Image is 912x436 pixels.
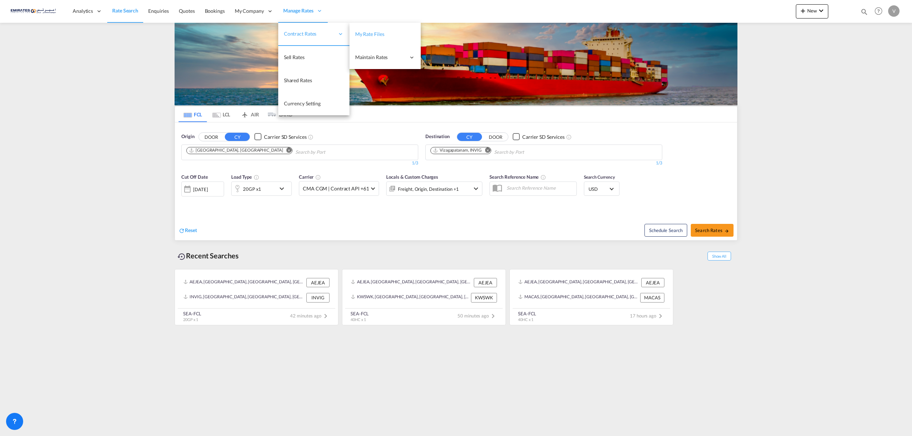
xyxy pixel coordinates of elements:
[518,310,536,317] div: SEA-FCL
[888,5,900,17] div: V
[386,182,482,196] div: Freight Origin Destination Factory Stuffingicon-chevron-down
[474,278,497,287] div: AEJEA
[278,23,349,46] div: Contract Rates
[183,310,201,317] div: SEA-FCL
[315,174,321,180] md-icon: The selected Trucker/Carrierwill be displayed in the rate results If the rates are from another f...
[640,293,664,302] div: MACAS
[860,8,868,19] div: icon-magnify
[254,174,259,180] md-icon: icon-information-outline
[183,317,198,322] span: 20GP x 1
[175,248,242,264] div: Recent Searches
[284,77,312,83] span: Shared Rates
[386,174,438,180] span: Locals & Custom Charges
[199,133,224,141] button: DOOR
[398,184,459,194] div: Freight Origin Destination Factory Stuffing
[351,310,369,317] div: SEA-FCL
[112,7,138,14] span: Rate Search
[278,69,349,92] a: Shared Rates
[656,312,665,320] md-icon: icon-chevron-right
[308,134,313,140] md-icon: Unchecked: Search for CY (Container Yard) services for all selected carriers.Checked : Search for...
[351,278,472,287] div: AEJEA, Jebel Ali, United Arab Emirates, Middle East, Middle East
[518,293,638,302] div: MACAS, Casablanca, Morocco, Northern Africa, Africa
[483,133,508,141] button: DOOR
[796,4,828,19] button: icon-plus 400-fgNewicon-chevron-down
[799,6,807,15] md-icon: icon-plus 400-fg
[178,227,197,235] div: icon-refreshReset
[641,278,664,287] div: AEJEA
[181,182,224,196] div: [DATE]
[181,196,187,205] md-datepicker: Select
[584,174,615,180] span: Search Currency
[207,106,235,122] md-tab-item: LCL
[588,184,616,194] md-select: Select Currency: $ USDUnited States Dollar
[471,293,497,302] div: KWSWK
[264,133,306,141] div: Carrier SD Services
[522,133,565,141] div: Carrier SD Services
[425,160,662,166] div: 1/3
[175,23,737,105] img: LCL+%26+FCL+BACKGROUND.png
[235,106,264,122] md-tab-item: AIR
[181,133,194,140] span: Origin
[178,227,185,234] md-icon: icon-refresh
[177,252,186,261] md-icon: icon-backup-restore
[264,106,292,122] md-tab-item: LAND
[817,6,825,15] md-icon: icon-chevron-down
[355,31,384,37] span: My Rate Files
[513,133,565,141] md-checkbox: Checkbox No Ink
[349,23,421,46] a: My Rate Files
[181,174,208,180] span: Cut Off Date
[183,278,305,287] div: AEJEA, Jebel Ali, United Arab Emirates, Middle East, Middle East
[589,186,608,192] span: USD
[284,54,305,60] span: Sell Rates
[254,133,306,141] md-checkbox: Checkbox No Ink
[284,100,321,106] span: Currency Setting
[457,313,497,319] span: 50 minutes ago
[148,8,169,14] span: Enquiries
[472,184,480,193] md-icon: icon-chevron-down
[73,7,93,15] span: Analytics
[342,269,506,325] recent-search-card: AEJEA, [GEOGRAPHIC_DATA], [GEOGRAPHIC_DATA], [GEOGRAPHIC_DATA], [GEOGRAPHIC_DATA] AEJEAKWSWK, [GE...
[178,106,207,122] md-tab-item: FCL
[708,252,731,261] span: Show All
[193,186,208,193] div: [DATE]
[240,110,249,116] md-icon: icon-airplane
[295,147,363,158] input: Chips input.
[489,174,546,180] span: Search Reference Name
[181,160,418,166] div: 1/3
[509,269,673,325] recent-search-card: AEJEA, [GEOGRAPHIC_DATA], [GEOGRAPHIC_DATA], [GEOGRAPHIC_DATA], [GEOGRAPHIC_DATA] AEJEAMACAS, [GE...
[494,147,562,158] input: Chips input.
[205,8,225,14] span: Bookings
[278,46,349,69] a: Sell Rates
[231,182,292,196] div: 20GP x1icon-chevron-down
[503,183,576,193] input: Search Reference Name
[225,133,250,141] button: CY
[691,224,734,237] button: Search Ratesicon-arrow-right
[290,313,330,319] span: 42 minutes ago
[278,92,349,115] a: Currency Setting
[179,8,195,14] span: Quotes
[284,30,335,37] span: Contract Rates
[303,185,369,192] span: CMA CGM | Contract API +61
[872,5,885,17] span: Help
[11,3,59,19] img: c67187802a5a11ec94275b5db69a26e6.png
[644,224,687,237] button: Note: By default Schedule search will only considerorigin ports, destination ports and cut off da...
[351,293,469,302] div: KWSWK, Shuwaikh, Kuwait, Middle East, Middle East
[351,317,366,322] span: 40HC x 1
[425,133,450,140] span: Destination
[429,145,565,158] md-chips-wrap: Chips container. Use arrow keys to select chips.
[457,133,482,141] button: CY
[860,8,868,16] md-icon: icon-magnify
[433,147,483,153] div: Press delete to remove this chip.
[278,184,290,193] md-icon: icon-chevron-down
[321,312,330,320] md-icon: icon-chevron-right
[281,147,292,154] button: Remove
[799,8,825,14] span: New
[175,269,338,325] recent-search-card: AEJEA, [GEOGRAPHIC_DATA], [GEOGRAPHIC_DATA], [GEOGRAPHIC_DATA], [GEOGRAPHIC_DATA] AEJEAINVIG, [GE...
[566,134,572,140] md-icon: Unchecked: Search for CY (Container Yard) services for all selected carriers.Checked : Search for...
[306,293,330,302] div: INVIG
[243,184,261,194] div: 20GP x1
[349,46,421,69] div: Maintain Rates
[299,174,321,180] span: Carrier
[489,312,497,320] md-icon: icon-chevron-right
